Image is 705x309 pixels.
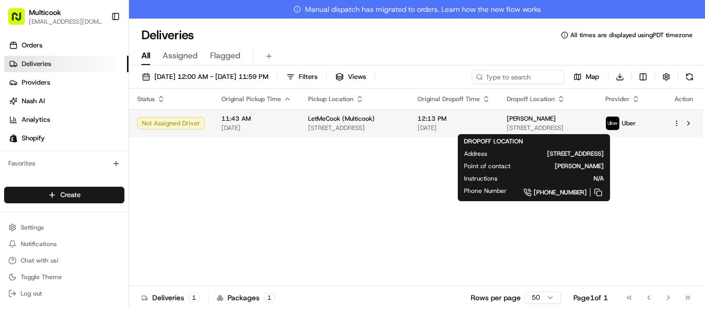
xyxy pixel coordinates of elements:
button: [DATE] 12:00 AM - [DATE] 11:59 PM [137,70,273,84]
img: 4281594248423_2fcf9dad9f2a874258b8_72.png [22,99,40,117]
input: Type to search [472,70,565,84]
span: Status [137,95,155,103]
div: 1 [264,293,275,302]
div: Packages [217,292,275,303]
span: Provider [605,95,630,103]
a: Analytics [4,111,129,128]
img: Shopify logo [9,134,18,142]
img: Wisdom Oko [10,150,27,170]
img: Wisdom Oko [10,178,27,198]
button: Multicook [29,7,61,18]
span: DROPOFF LOCATION [464,137,523,145]
span: • [112,188,116,196]
span: Create [60,190,81,200]
span: [DATE] [118,160,139,168]
button: Notifications [4,237,124,251]
span: Manual dispatch has migrated to orders. Learn how the new flow works [294,4,541,14]
span: Phone Number [464,187,507,195]
a: 📗Knowledge Base [6,226,83,245]
span: 12:13 PM [418,115,490,123]
span: Log out [21,289,42,298]
span: [DATE] [221,124,292,132]
span: 11:43 AM [221,115,292,123]
span: All times are displayed using PDT timezone [570,31,693,39]
button: Map [569,70,604,84]
span: Deliveries [22,59,51,69]
span: Dropoff Location [507,95,555,103]
a: Providers [4,74,129,91]
button: Toggle Theme [4,270,124,284]
button: Create [4,187,124,203]
input: Clear [27,67,170,77]
span: Uber [622,119,636,127]
a: Shopify [4,130,129,147]
div: We're available if you need us! [46,109,142,117]
img: uber-new-logo.jpeg [606,117,619,130]
span: Views [348,72,366,82]
span: Assigned [163,50,198,62]
span: Shopify [22,134,45,143]
a: Nash AI [4,93,129,109]
div: Deliveries [141,292,200,303]
button: Settings [4,220,124,235]
img: 1736555255976-a54dd68f-1ca7-489b-9aae-adbdc363a1c4 [21,160,29,169]
span: Pickup Location [308,95,354,103]
img: 1736555255976-a54dd68f-1ca7-489b-9aae-adbdc363a1c4 [21,188,29,197]
span: Address [464,150,487,158]
span: Instructions [464,174,498,183]
span: Filters [299,72,317,82]
span: Toggle Theme [21,273,62,281]
span: N/A [514,174,604,183]
span: Orders [22,41,42,50]
span: Chat with us! [21,256,58,265]
button: See all [160,132,188,144]
span: Original Pickup Time [221,95,281,103]
div: Page 1 of 1 [573,292,608,303]
span: All [141,50,150,62]
span: Original Dropoff Time [418,95,480,103]
span: [STREET_ADDRESS] [308,124,401,132]
a: [PHONE_NUMBER] [523,187,604,198]
a: Orders [4,37,129,54]
a: 💻API Documentation [83,226,170,245]
div: 1 [188,293,200,302]
span: [STREET_ADDRESS] [507,124,589,132]
span: [STREET_ADDRESS] [504,150,604,158]
div: Favorites [4,155,124,172]
button: Views [331,70,371,84]
span: [PERSON_NAME] [527,162,604,170]
span: [DATE] 12:00 AM - [DATE] 11:59 PM [154,72,268,82]
span: Providers [22,78,50,87]
span: Map [586,72,599,82]
div: Action [673,95,695,103]
button: Start new chat [175,102,188,114]
a: Powered byPylon [73,232,125,240]
div: Start new chat [46,99,169,109]
span: Wisdom [PERSON_NAME] [32,188,110,196]
span: Point of contact [464,162,510,170]
button: Log out [4,286,124,301]
button: [EMAIL_ADDRESS][DOMAIN_NAME] [29,18,103,26]
span: [PERSON_NAME] [507,115,556,123]
span: Flagged [210,50,241,62]
span: • [112,160,116,168]
a: Deliveries [4,56,129,72]
span: Nash AI [22,96,45,106]
button: Multicook[EMAIL_ADDRESS][DOMAIN_NAME] [4,4,107,29]
span: Notifications [21,240,57,248]
p: Rows per page [471,292,521,303]
p: Welcome 👋 [10,41,188,58]
button: Chat with us! [4,253,124,268]
span: [DATE] [418,124,490,132]
h1: Deliveries [141,27,194,43]
div: Past conversations [10,134,66,142]
button: Refresh [682,70,697,84]
button: Filters [282,70,322,84]
span: Settings [21,223,44,232]
img: Nash [10,10,31,31]
img: 1736555255976-a54dd68f-1ca7-489b-9aae-adbdc363a1c4 [10,99,29,117]
span: [DATE] [118,188,139,196]
span: Analytics [22,115,50,124]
